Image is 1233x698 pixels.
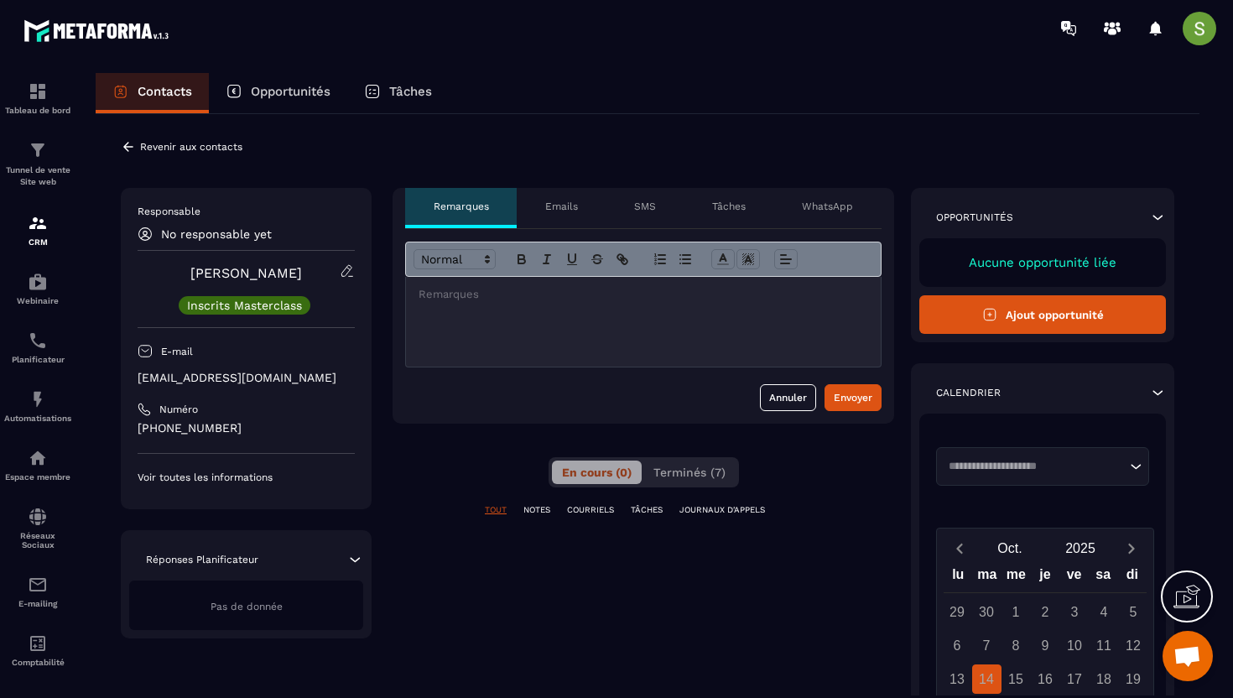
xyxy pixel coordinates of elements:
img: formation [28,213,48,233]
p: TÂCHES [631,504,663,516]
a: automationsautomationsWebinaire [4,259,71,318]
p: Voir toutes les informations [138,471,355,484]
span: Terminés (7) [653,466,726,479]
div: 19 [1119,664,1148,694]
div: Envoyer [834,389,872,406]
img: accountant [28,633,48,654]
p: Réponses Planificateur [146,553,258,566]
div: 10 [1060,631,1090,660]
a: Tâches [347,73,449,113]
div: 15 [1001,664,1031,694]
div: 11 [1090,631,1119,660]
div: 3 [1060,597,1090,627]
p: Emails [545,200,578,213]
a: Opportunités [209,73,347,113]
button: Next month [1116,537,1147,560]
img: formation [28,140,48,160]
img: scheduler [28,331,48,351]
p: NOTES [523,504,550,516]
p: [EMAIL_ADDRESS][DOMAIN_NAME] [138,370,355,386]
div: 6 [943,631,972,660]
p: Opportunités [936,211,1013,224]
button: Terminés (7) [643,461,736,484]
a: automationsautomationsEspace membre [4,435,71,494]
img: automations [28,389,48,409]
a: automationsautomationsAutomatisations [4,377,71,435]
div: 29 [943,597,972,627]
div: 1 [1001,597,1031,627]
div: 17 [1060,664,1090,694]
div: lu [944,563,973,592]
p: Tâches [389,84,432,99]
a: formationformationTableau de bord [4,69,71,128]
span: En cours (0) [562,466,632,479]
input: Search for option [943,458,1126,475]
img: logo [23,15,174,46]
p: Contacts [138,84,192,99]
img: automations [28,448,48,468]
p: [PHONE_NUMBER] [138,420,355,436]
a: schedulerschedulerPlanificateur [4,318,71,377]
p: Espace membre [4,472,71,482]
span: Pas de donnée [211,601,283,612]
div: ma [973,563,1002,592]
div: di [1117,563,1147,592]
div: 12 [1119,631,1148,660]
div: sa [1089,563,1118,592]
a: formationformationTunnel de vente Site web [4,128,71,201]
p: JOURNAUX D'APPELS [679,504,765,516]
div: 16 [1031,664,1060,694]
p: No responsable yet [161,227,272,241]
p: Webinaire [4,296,71,305]
p: Revenir aux contacts [140,141,242,153]
p: Remarques [434,200,489,213]
div: Search for option [936,447,1149,486]
div: 18 [1090,664,1119,694]
div: Ouvrir le chat [1163,631,1213,681]
p: Automatisations [4,414,71,423]
div: 4 [1090,597,1119,627]
a: emailemailE-mailing [4,562,71,621]
p: CRM [4,237,71,247]
img: automations [28,272,48,292]
div: 8 [1001,631,1031,660]
a: [PERSON_NAME] [190,265,302,281]
p: Réseaux Sociaux [4,531,71,550]
a: accountantaccountantComptabilité [4,621,71,680]
p: Numéro [159,403,198,416]
button: Open months overlay [975,534,1045,563]
button: En cours (0) [552,461,642,484]
p: Tâches [712,200,746,213]
p: E-mailing [4,599,71,608]
div: 13 [943,664,972,694]
button: Envoyer [825,384,882,411]
p: Opportunités [251,84,330,99]
button: Open years overlay [1045,534,1116,563]
p: Comptabilité [4,658,71,667]
a: Contacts [96,73,209,113]
p: Planificateur [4,355,71,364]
div: me [1001,563,1031,592]
img: email [28,575,48,595]
p: Aucune opportunité liée [936,255,1149,270]
a: social-networksocial-networkRéseaux Sociaux [4,494,71,562]
p: Tunnel de vente Site web [4,164,71,188]
div: 9 [1031,631,1060,660]
button: Ajout opportunité [919,295,1166,334]
p: COURRIELS [567,504,614,516]
div: 7 [972,631,1001,660]
button: Previous month [944,537,975,560]
p: SMS [634,200,656,213]
p: Inscrits Masterclass [187,300,302,311]
p: WhatsApp [802,200,853,213]
p: Tableau de bord [4,106,71,115]
button: Annuler [760,384,816,411]
p: TOUT [485,504,507,516]
div: 14 [972,664,1001,694]
img: social-network [28,507,48,527]
div: 5 [1119,597,1148,627]
a: formationformationCRM [4,201,71,259]
div: ve [1059,563,1089,592]
div: je [1031,563,1060,592]
p: E-mail [161,345,193,358]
